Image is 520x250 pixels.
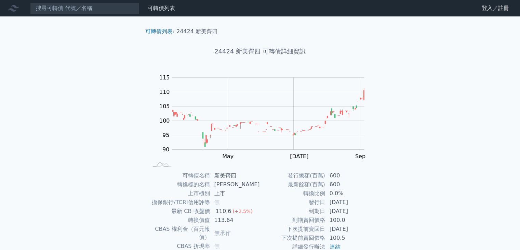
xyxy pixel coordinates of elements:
td: 100.5 [325,234,372,242]
td: 到期日 [260,207,325,216]
td: [PERSON_NAME] [210,180,260,189]
td: 0.0% [325,189,372,198]
tspan: Sep [355,153,365,160]
a: 可轉債列表 [148,5,175,11]
tspan: 110 [159,89,170,95]
td: 下次提前賣回日 [260,225,325,234]
td: 上市 [210,189,260,198]
tspan: May [222,153,234,160]
td: 最新餘額(百萬) [260,180,325,189]
tspan: [DATE] [290,153,308,160]
a: 登入／註冊 [476,3,515,14]
td: 發行總額(百萬) [260,171,325,180]
td: 113.64 [210,216,260,225]
li: › [145,27,175,36]
td: 600 [325,180,372,189]
td: 600 [325,171,372,180]
tspan: 95 [162,132,169,138]
td: 100.0 [325,216,372,225]
td: 可轉債名稱 [148,171,210,180]
td: [DATE] [325,207,372,216]
td: 轉換比例 [260,189,325,198]
span: 無承作 [214,230,231,236]
span: (+2.5%) [232,209,252,214]
tspan: 115 [159,74,170,81]
td: CBAS 權利金（百元報價） [148,225,210,242]
span: 無 [214,243,220,249]
td: 擔保銀行/TCRI信用評等 [148,198,210,207]
td: 下次提前賣回價格 [260,234,325,242]
li: 24424 新美齊四 [176,27,217,36]
g: Chart [156,74,374,174]
span: 無 [214,199,220,205]
td: 轉換價值 [148,216,210,225]
div: 110.6 [214,207,233,215]
tspan: 105 [159,103,170,110]
td: [DATE] [325,198,372,207]
td: 上市櫃別 [148,189,210,198]
h1: 24424 新美齊四 可轉債詳細資訊 [140,47,381,56]
td: 新美齊四 [210,171,260,180]
td: 到期賣回價格 [260,216,325,225]
input: 搜尋可轉債 代號／名稱 [30,2,139,14]
tspan: 90 [162,146,169,153]
a: 連結 [330,243,341,250]
td: 轉換標的名稱 [148,180,210,189]
tspan: 100 [159,117,170,124]
a: 可轉債列表 [145,28,173,35]
td: 發行日 [260,198,325,207]
td: 最新 CB 收盤價 [148,207,210,216]
td: [DATE] [325,225,372,234]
